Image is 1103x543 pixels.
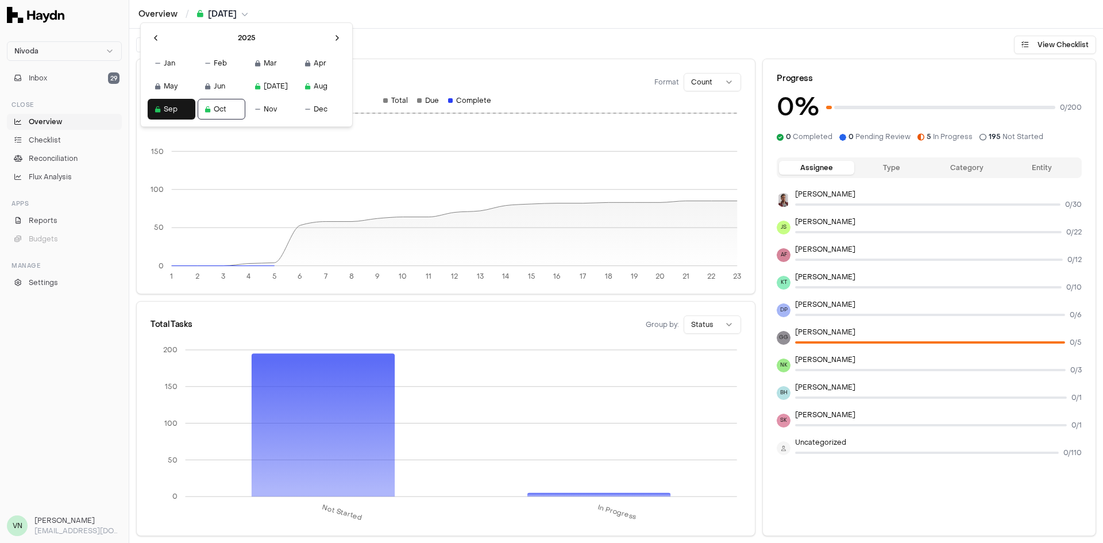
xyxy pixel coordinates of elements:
[298,76,345,97] button: Aug
[298,53,345,74] button: Apr
[198,53,245,74] button: Feb
[248,99,295,120] button: Nov
[148,53,195,74] button: Jan
[148,99,195,120] button: Sep
[148,76,195,97] button: May
[248,53,295,74] button: Mar
[198,99,245,120] button: Oct
[198,76,245,97] button: Jun
[238,33,256,43] span: 2025
[248,76,295,97] button: [DATE]
[298,99,345,120] button: Dec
